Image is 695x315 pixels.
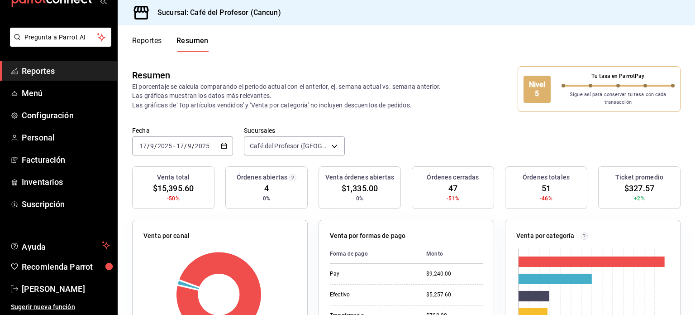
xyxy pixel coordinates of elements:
[244,127,345,134] label: Sucursales
[330,231,405,241] p: Venta por formas de pago
[263,194,270,203] span: 0%
[447,194,459,203] span: -51%
[24,33,97,42] span: Pregunta a Parrot AI
[22,261,110,273] span: Recomienda Parrot
[176,142,184,150] input: --
[192,142,195,150] span: /
[22,198,110,210] span: Suscripción
[187,142,192,150] input: --
[132,127,233,134] label: Fecha
[615,173,663,182] h3: Ticket promedio
[173,142,175,150] span: -
[139,142,147,150] input: --
[427,173,479,182] h3: Órdenes cerradas
[22,65,110,77] span: Reportes
[154,142,157,150] span: /
[542,182,551,194] span: 51
[624,182,654,194] span: $327.57
[132,82,452,109] p: El porcentaje se calcula comparando el período actual con el anterior, ej. semana actual vs. sema...
[634,194,644,203] span: +2%
[426,270,483,278] div: $9,240.00
[132,68,170,82] div: Resumen
[264,182,269,194] span: 4
[195,142,210,150] input: ----
[22,109,110,121] span: Configuración
[153,182,194,194] span: $15,395.60
[524,76,551,103] div: Nivel 5
[250,141,328,150] span: Café del Profesor ([GEOGRAPHIC_DATA])
[147,142,150,150] span: /
[330,291,412,299] div: Efectivo
[6,39,111,48] a: Pregunta a Parrot AI
[176,36,209,52] button: Resumen
[11,302,110,312] span: Sugerir nueva función
[419,244,483,264] th: Monto
[150,142,154,150] input: --
[540,194,552,203] span: -46%
[22,240,98,251] span: Ayuda
[523,173,570,182] h3: Órdenes totales
[342,182,378,194] span: $1,335.00
[448,182,457,194] span: 47
[167,194,180,203] span: -50%
[157,142,172,150] input: ----
[516,231,575,241] p: Venta por categoría
[22,87,110,99] span: Menú
[562,91,675,106] p: Sigue así para conservar tu tasa con cada transacción
[562,72,675,80] p: Tu tasa en ParrotPay
[22,176,110,188] span: Inventarios
[132,36,209,52] div: navigation tabs
[426,291,483,299] div: $5,257.60
[132,36,162,52] button: Reportes
[22,154,110,166] span: Facturación
[143,231,190,241] p: Venta por canal
[356,194,363,203] span: 0%
[22,131,110,144] span: Personal
[150,7,281,18] h3: Sucursal: Café del Profesor (Cancun)
[184,142,187,150] span: /
[10,28,111,47] button: Pregunta a Parrot AI
[330,244,419,264] th: Forma de pago
[325,173,394,182] h3: Venta órdenes abiertas
[22,283,110,295] span: [PERSON_NAME]
[157,173,190,182] h3: Venta total
[237,173,287,182] h3: Órdenes abiertas
[330,270,412,278] div: Pay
